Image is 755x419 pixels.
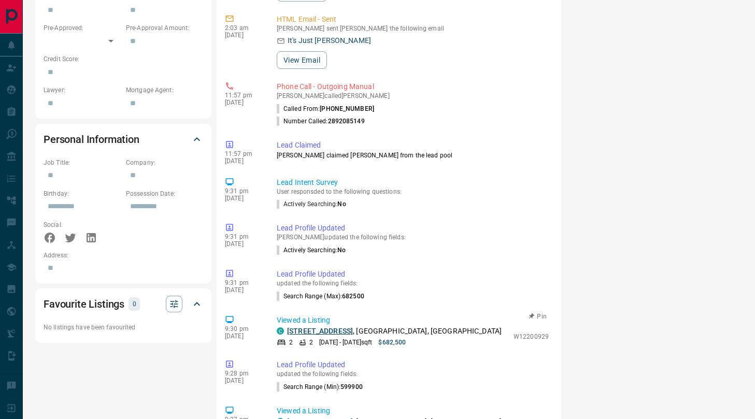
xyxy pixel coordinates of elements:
[277,234,549,241] p: [PERSON_NAME] updated the following fields:
[44,189,121,198] p: Birthday:
[44,127,203,152] div: Personal Information
[277,223,549,234] p: Lead Profile Updated
[277,117,365,126] p: Number Called:
[277,382,363,392] p: Search Range (Min) :
[342,293,364,300] span: 682500
[225,92,261,99] p: 11:57 pm
[514,332,549,341] p: W12200929
[225,325,261,333] p: 9:30 pm
[126,23,203,33] p: Pre-Approval Amount:
[225,333,261,340] p: [DATE]
[277,280,549,287] p: updated the following fields:
[277,370,549,378] p: updated the following fields:
[277,269,549,280] p: Lead Profile Updated
[277,245,346,255] p: Actively Searching :
[277,104,374,113] p: Called From:
[287,327,353,335] a: [STREET_ADDRESS]
[277,406,549,416] p: Viewed a Listing
[277,14,549,25] p: HTML Email - Sent
[523,312,553,321] button: Pin
[44,323,203,332] p: No listings have been favourited
[225,32,261,39] p: [DATE]
[277,140,549,151] p: Lead Claimed
[44,54,203,64] p: Credit Score:
[277,25,549,32] p: [PERSON_NAME] sent [PERSON_NAME] the following email
[44,292,203,316] div: Favourite Listings0
[44,296,124,312] h2: Favourite Listings
[225,150,261,157] p: 11:57 pm
[225,240,261,248] p: [DATE]
[328,118,365,125] span: 2892085149
[44,220,121,229] p: Social:
[44,131,139,148] h2: Personal Information
[337,200,346,208] span: No
[277,151,549,160] p: [PERSON_NAME] claimed [PERSON_NAME] from the lead pool
[277,92,549,99] p: [PERSON_NAME] called [PERSON_NAME]
[340,383,363,391] span: 599900
[44,23,121,33] p: Pre-Approved:
[277,200,346,209] p: actively searching :
[225,370,261,377] p: 9:28 pm
[277,51,327,69] button: View Email
[277,188,549,195] p: User responsded to the following questions:
[225,279,261,286] p: 9:31 pm
[225,195,261,202] p: [DATE]
[378,338,406,347] p: $682,500
[225,233,261,240] p: 9:31 pm
[44,85,121,95] p: Lawyer:
[320,105,374,112] span: [PHONE_NUMBER]
[132,298,137,310] p: 0
[337,247,346,254] span: No
[277,359,549,370] p: Lead Profile Updated
[44,251,203,260] p: Address:
[225,286,261,294] p: [DATE]
[126,158,203,167] p: Company:
[277,292,364,301] p: Search Range (Max) :
[126,189,203,198] p: Possession Date:
[277,315,549,326] p: Viewed a Listing
[289,338,293,347] p: 2
[44,158,121,167] p: Job Title:
[288,35,371,46] p: It's Just [PERSON_NAME]
[225,187,261,195] p: 9:31 pm
[126,85,203,95] p: Mortgage Agent:
[225,157,261,165] p: [DATE]
[277,327,284,335] div: condos.ca
[277,177,549,188] p: Lead Intent Survey
[309,338,313,347] p: 2
[225,99,261,106] p: [DATE]
[287,326,502,337] p: , [GEOGRAPHIC_DATA], [GEOGRAPHIC_DATA]
[277,81,549,92] p: Phone Call - Outgoing Manual
[319,338,372,347] p: [DATE] - [DATE] sqft
[225,377,261,384] p: [DATE]
[225,24,261,32] p: 2:03 am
